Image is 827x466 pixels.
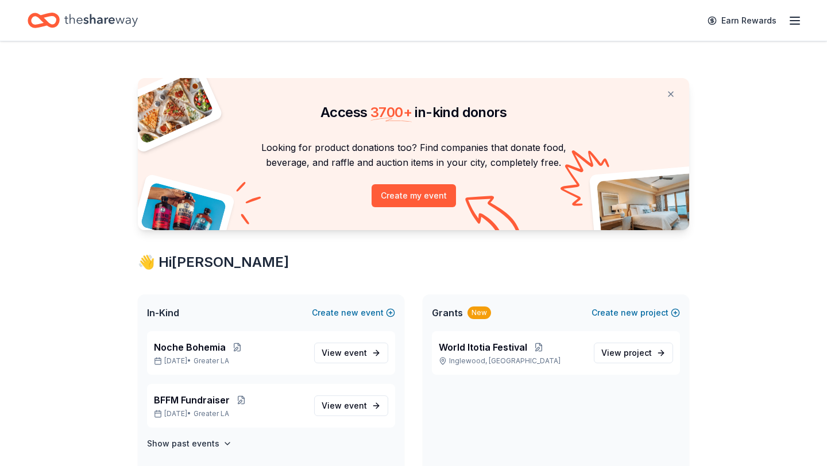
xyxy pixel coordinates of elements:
[372,184,456,207] button: Create my event
[154,409,305,418] p: [DATE] •
[621,306,638,320] span: new
[320,104,507,121] span: Access in-kind donors
[370,104,412,121] span: 3700 +
[194,409,229,418] span: Greater LA
[154,393,230,407] span: BFFM Fundraiser
[125,71,215,145] img: Pizza
[467,306,491,319] div: New
[439,340,527,354] span: World Itotia Festival
[314,395,388,416] a: View event
[28,7,138,34] a: Home
[138,253,689,271] div: 👋 Hi [PERSON_NAME]
[465,196,523,239] img: Curvy arrow
[439,356,585,366] p: Inglewood, [GEOGRAPHIC_DATA]
[624,348,652,358] span: project
[594,343,673,363] a: View project
[147,437,232,451] button: Show past events
[322,399,367,413] span: View
[432,306,463,320] span: Grants
[341,306,358,320] span: new
[314,343,388,363] a: View event
[701,10,783,31] a: Earn Rewards
[147,306,179,320] span: In-Kind
[344,401,367,410] span: event
[152,140,675,170] p: Looking for product donations too? Find companies that donate food, beverage, and raffle and auct...
[154,356,305,366] p: [DATE] •
[312,306,395,320] button: Createnewevent
[322,346,367,360] span: View
[154,340,226,354] span: Noche Bohemia
[194,356,229,366] span: Greater LA
[344,348,367,358] span: event
[147,437,219,451] h4: Show past events
[592,306,680,320] button: Createnewproject
[601,346,652,360] span: View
